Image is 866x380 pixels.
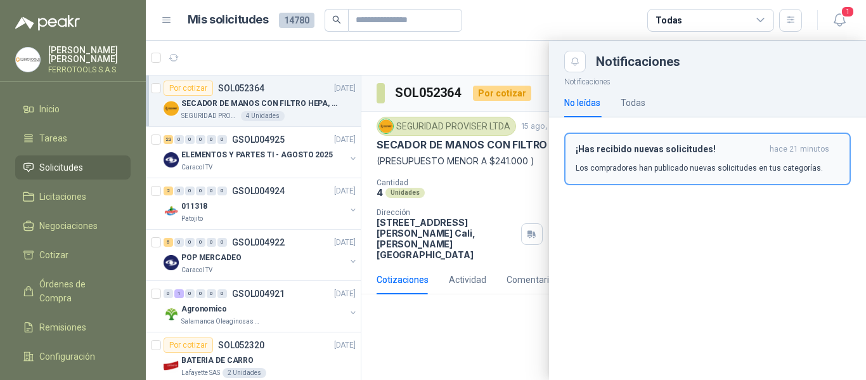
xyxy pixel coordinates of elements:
div: Todas [621,96,645,110]
span: Inicio [39,102,60,116]
a: Órdenes de Compra [15,272,131,310]
span: Negociaciones [39,219,98,233]
div: No leídas [564,96,600,110]
a: Remisiones [15,315,131,339]
span: Remisiones [39,320,86,334]
p: Los compradores han publicado nuevas solicitudes en tus categorías. [576,162,823,174]
span: Órdenes de Compra [39,277,119,305]
button: 1 [828,9,851,32]
a: Inicio [15,97,131,121]
a: Solicitudes [15,155,131,180]
button: ¡Has recibido nuevas solicitudes!hace 21 minutos Los compradores han publicado nuevas solicitudes... [564,133,851,185]
span: Configuración [39,350,95,364]
span: Solicitudes [39,161,83,174]
a: Negociaciones [15,214,131,238]
p: FERROTOOLS S.A.S. [48,66,131,74]
div: Todas [656,13,682,27]
p: Notificaciones [549,72,866,88]
span: Tareas [39,131,67,145]
h1: Mis solicitudes [188,11,269,29]
span: search [332,15,341,24]
img: Logo peakr [15,15,80,30]
a: Tareas [15,126,131,150]
span: 14780 [279,13,314,28]
a: Licitaciones [15,185,131,209]
p: [PERSON_NAME] [PERSON_NAME] [48,46,131,63]
span: hace 21 minutos [770,144,829,155]
h3: ¡Has recibido nuevas solicitudes! [576,144,765,155]
span: Cotizar [39,248,68,262]
a: Configuración [15,344,131,369]
button: Close [564,51,586,72]
span: 1 [841,6,855,18]
img: Company Logo [16,48,40,72]
a: Cotizar [15,243,131,267]
div: Notificaciones [596,55,851,68]
span: Licitaciones [39,190,86,204]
